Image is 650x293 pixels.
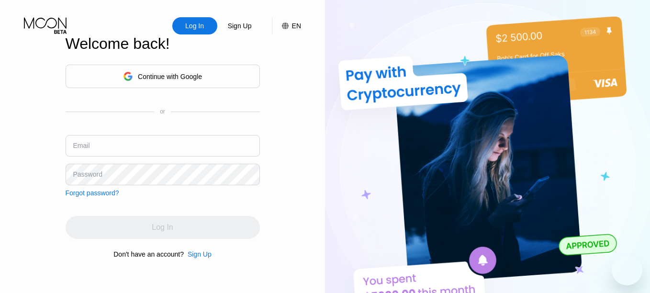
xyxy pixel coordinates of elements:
[188,250,212,258] div: Sign Up
[66,189,119,197] div: Forgot password?
[66,35,260,53] div: Welcome back!
[66,65,260,88] div: Continue with Google
[73,170,102,178] div: Password
[217,17,262,34] div: Sign Up
[272,17,301,34] div: EN
[172,17,217,34] div: Log In
[184,250,212,258] div: Sign Up
[227,21,253,31] div: Sign Up
[113,250,184,258] div: Don't have an account?
[184,21,205,31] div: Log In
[612,255,642,285] iframe: Button to launch messaging window
[160,108,165,115] div: or
[73,142,90,149] div: Email
[292,22,301,30] div: EN
[138,73,202,80] div: Continue with Google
